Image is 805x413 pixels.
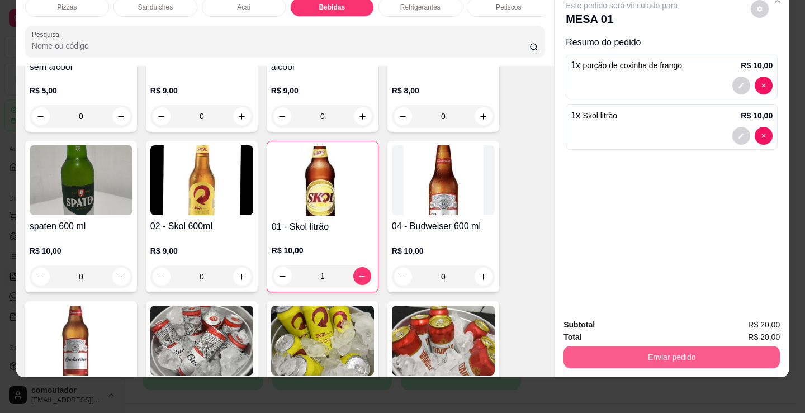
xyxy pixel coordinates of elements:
[748,331,780,343] span: R$ 20,00
[732,77,750,94] button: decrease-product-quantity
[32,268,50,286] button: decrease-product-quantity
[30,245,132,257] p: R$ 10,00
[150,306,253,376] img: product-image
[32,107,50,125] button: decrease-product-quantity
[475,268,493,286] button: increase-product-quantity
[272,245,373,256] p: R$ 10,00
[353,267,371,285] button: increase-product-quantity
[57,3,77,12] p: Pizzas
[112,268,130,286] button: increase-product-quantity
[273,107,291,125] button: decrease-product-quantity
[496,3,521,12] p: Petiscos
[112,107,130,125] button: increase-product-quantity
[741,110,773,121] p: R$ 10,00
[583,61,682,70] span: porção de coxinha de frango
[392,145,495,215] img: product-image
[354,107,372,125] button: increase-product-quantity
[475,107,493,125] button: increase-product-quantity
[392,245,495,257] p: R$ 10,00
[32,40,530,51] input: Pesquisa
[272,146,373,216] img: product-image
[394,268,412,286] button: decrease-product-quantity
[392,306,495,376] img: product-image
[233,107,251,125] button: increase-product-quantity
[30,306,132,376] img: product-image
[272,220,373,234] h4: 01 - Skol litrão
[741,60,773,71] p: R$ 10,00
[30,85,132,96] p: R$ 5,00
[237,3,250,12] p: Açai
[755,127,773,145] button: decrease-product-quantity
[150,145,253,215] img: product-image
[271,85,374,96] p: R$ 9,00
[30,220,132,233] h4: spaten 600 ml
[392,220,495,233] h4: 04 - Budweiser 600 ml
[32,30,63,39] label: Pesquisa
[138,3,173,12] p: Sanduiches
[150,85,253,96] p: R$ 9,00
[566,11,678,27] p: MESA 01
[400,3,441,12] p: Refrigerantes
[563,333,581,341] strong: Total
[233,268,251,286] button: increase-product-quantity
[563,320,595,329] strong: Subtotal
[755,77,773,94] button: decrease-product-quantity
[566,36,778,49] p: Resumo do pedido
[30,145,132,215] img: product-image
[748,319,780,331] span: R$ 20,00
[394,107,412,125] button: decrease-product-quantity
[392,85,495,96] p: R$ 8,00
[150,245,253,257] p: R$ 9,00
[319,3,345,12] p: Bebidas
[732,127,750,145] button: decrease-product-quantity
[153,268,171,286] button: decrease-product-quantity
[571,109,617,122] p: 1 x
[274,267,292,285] button: decrease-product-quantity
[571,59,682,72] p: 1 x
[150,220,253,233] h4: 02 - Skol 600ml
[583,111,617,120] span: Skol litrão
[271,306,374,376] img: product-image
[563,346,780,368] button: Enviar pedido
[153,107,171,125] button: decrease-product-quantity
